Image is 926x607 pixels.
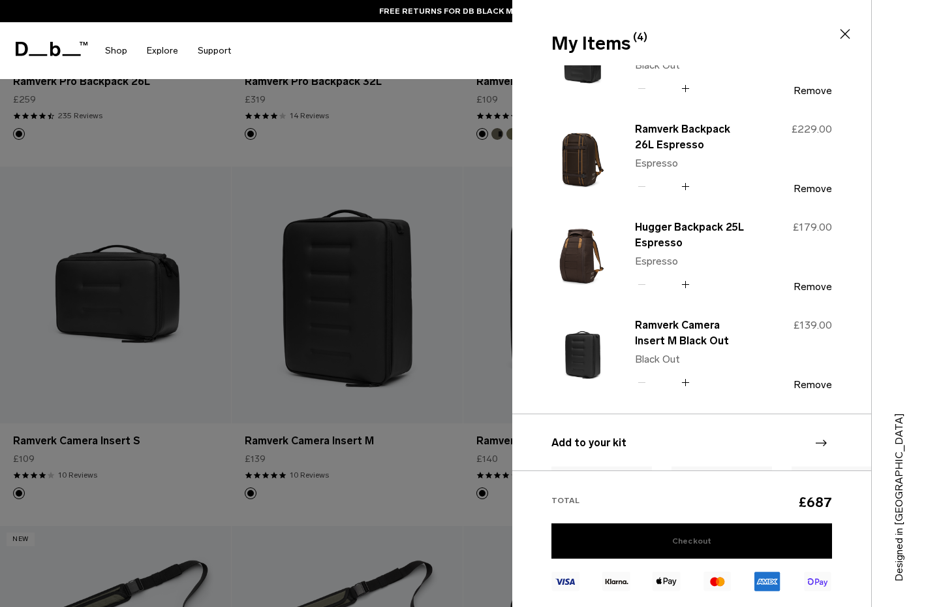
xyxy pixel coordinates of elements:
[147,27,178,74] a: Explore
[105,27,127,74] a: Shop
[551,523,832,559] a: Checkout
[198,27,231,74] a: Support
[551,496,579,505] span: Total
[671,467,772,593] img: Hugger Backpack 30L Black Out
[635,122,750,153] a: Ramverk Backpack 26L Espresso
[793,221,832,233] span: £179.00
[794,183,832,195] button: Remove
[633,29,647,45] span: (4)
[635,220,750,251] a: Hugger Backpack 25L Espresso
[551,120,614,197] img: Ramverk Backpack 26L Espresso - Espresso
[799,494,832,510] span: £687
[812,429,829,457] div: Next slide
[635,57,750,73] p: Black Out
[794,281,832,293] button: Remove
[551,316,614,393] img: Ramverk Camera Insert M Black Out - Black Out
[551,467,652,593] img: Utility Tote 32L Black Out
[635,156,750,171] p: Espresso
[551,30,829,57] div: My Items
[635,254,750,269] p: Espresso
[635,318,750,349] a: Ramverk Camera Insert M Black Out
[794,85,832,97] button: Remove
[794,379,832,391] button: Remove
[95,22,241,79] nav: Main Navigation
[635,352,750,367] p: Black Out
[794,319,832,331] span: £139.00
[551,218,614,295] img: Hugger Backpack 25L Espresso - Espresso
[551,435,832,451] h3: Add to your kit
[792,123,832,135] span: £229.00
[379,5,548,17] a: FREE RETURNS FOR DB BLACK MEMBERS
[891,386,907,582] p: Designed in [GEOGRAPHIC_DATA]
[792,467,892,593] img: Ramverk Laptop Organizer 16" Black Out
